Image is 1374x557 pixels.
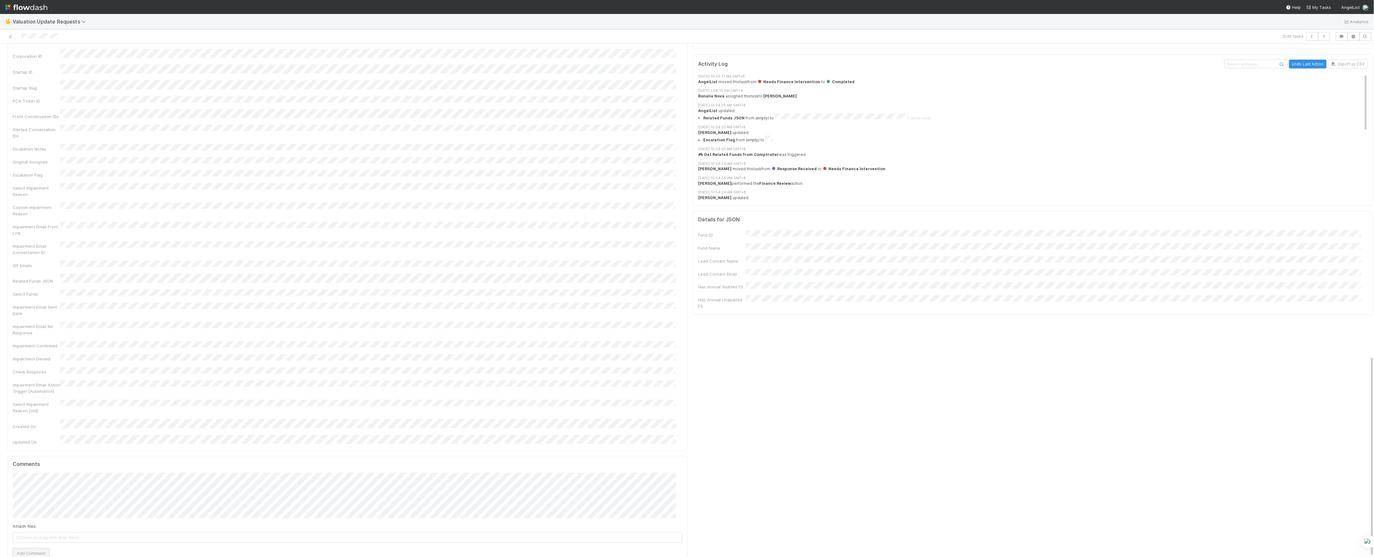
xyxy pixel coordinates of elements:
a: My Tasks [1306,4,1331,10]
div: [DATE] 10:54:24 AM GMT+8 [698,175,1374,181]
div: was triggered [698,152,1374,158]
div: Select Impairment Reason [13,185,60,198]
strong: Related Funds JSON [703,116,745,120]
h5: Activity Log [698,61,1223,67]
div: Escalation Notes [13,146,60,152]
strong: Ronalie Nova [698,94,725,98]
div: Custom Impairment Reason [13,204,60,217]
strong: [PERSON_NAME] [698,166,732,171]
div: Related Funds JSON [13,278,60,285]
span: AngelList [1342,5,1360,10]
div: Impairment Denied [13,356,60,362]
div: Updated On [13,439,60,446]
div: performed the action. [698,181,1374,186]
div: updated: [698,195,1374,208]
h5: Details for JSON [698,217,740,223]
img: logo-inverted-e16ddd16eac7371096b0.svg [5,2,47,13]
div: moved this task from to [698,166,1374,172]
span: 🖖 [5,19,11,24]
div: Impairment Confirmed [13,343,60,349]
h5: Comments [13,461,682,468]
strong: Finance Review [759,181,791,186]
strong: [PERSON_NAME] [698,195,732,200]
div: Fund Name [698,245,746,251]
span: 2 of 4 tasks [1283,33,1304,39]
a: Analytics [1344,18,1369,25]
div: updated: [698,108,1374,121]
div: Startup ID [13,69,60,75]
strong: AngelList [698,79,718,84]
img: avatar_b6a6ccf4-6160-40f7-90da-56c3221167ae.png [1363,4,1369,11]
div: [DATE] 10:54:25 AM GMT+8 [698,146,1374,152]
span: Response Received [771,166,817,171]
button: Undo Last Action [1289,60,1327,69]
strong: 🎮 Get Related Funds from Comptroller [698,152,779,157]
div: Lead Contact Name [698,258,746,264]
div: [DATE] 10:54:24 AM GMT+8 [698,190,1374,195]
div: [DATE] 10:54:25 AM GMT+8 [698,103,1374,108]
span: Completed [826,79,855,84]
div: Front Conversation IDs [13,113,60,120]
strong: [PERSON_NAME] [763,94,797,98]
div: GP Emails [13,262,60,269]
div: Check Response [13,369,60,375]
div: [DATE] 10:54:25 AM GMT+8 [698,124,1374,130]
strong: Escalation Flag [703,138,735,143]
em: (empty) [746,138,759,143]
div: Original Assignee [13,159,60,165]
div: Help [1286,4,1301,10]
div: Has Annual Unaudited FS [698,297,746,310]
button: Export as CSV [1328,60,1368,69]
div: Impairment Email No Response [13,324,60,336]
div: Impairment Email Action Trigger [Automation] [13,382,60,395]
li: from to [703,136,1374,143]
summary: Related Funds JSON from (empty) to (show more) [703,114,1374,121]
div: Alerted Conversation IDs [13,126,60,139]
em: (empty) [755,116,769,120]
div: Has Annual Audited FS [698,284,746,290]
div: Impairment Email Sent Date [13,304,60,317]
span: Valuation Update Requests [13,18,89,25]
div: [DATE] 10:54:24 AM GMT+8 [698,161,1374,166]
div: [DATE] 1:08:10 PM GMT+8 [698,88,1374,93]
div: Impairment Email Front Link [13,224,60,236]
strong: [PERSON_NAME] [698,130,732,135]
span: Needs Finance Intervention [757,79,820,84]
div: updated: [698,130,1374,143]
strong: AngelList [698,108,718,113]
div: Impairment Email Conversation ID [13,243,60,256]
span: Needs Finance Intervention [822,166,885,171]
div: Fund ID [698,232,746,238]
div: [DATE] 10:59:17 AM GMT+8 [698,74,1374,79]
div: PCA Ticket ID [13,98,60,104]
div: Created On [13,424,60,430]
div: Escalation Flag [13,172,60,178]
label: Attach files: [13,523,37,530]
strong: [PERSON_NAME] [698,181,732,186]
div: Lead Contact Email [698,271,746,277]
div: Startup Slug [13,85,60,91]
div: moved this task from to [698,79,1374,85]
span: My Tasks [1306,5,1331,10]
div: Corporation ID [13,53,60,59]
div: Select Impairment Reason [old] [13,401,60,414]
input: Search activities... [1224,60,1288,68]
div: assigned this task to [698,93,1374,99]
span: Choose or drag and drop file(s) [13,533,682,543]
span: (show more) [910,116,931,120]
div: Select Funds: [13,291,60,298]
